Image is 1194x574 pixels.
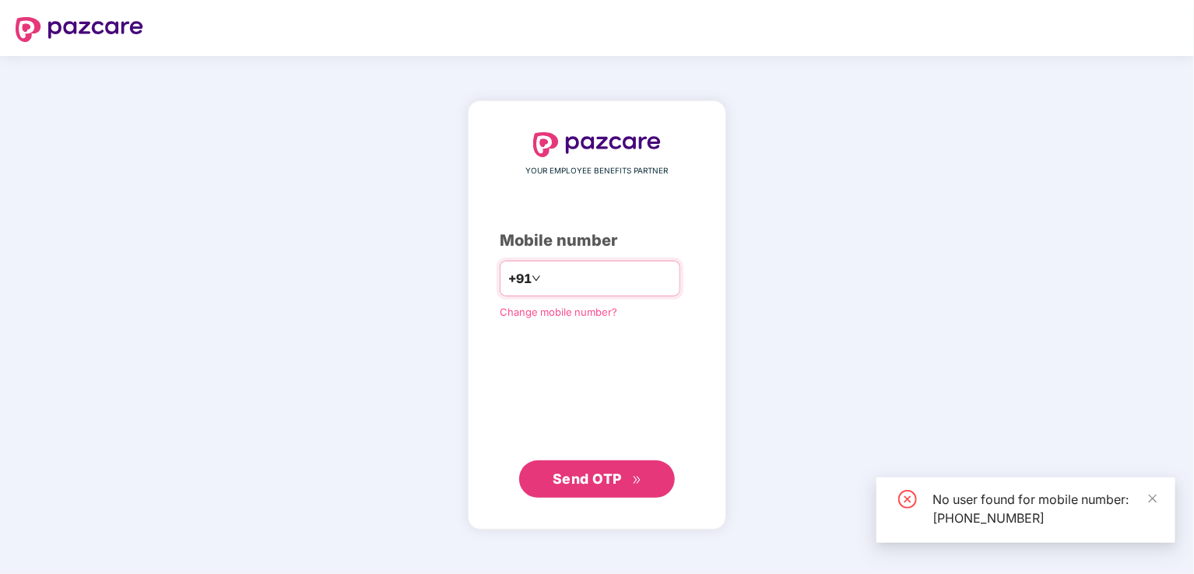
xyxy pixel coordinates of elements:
[932,490,1157,527] div: No user found for mobile number: [PHONE_NUMBER]
[508,269,532,289] span: +91
[500,229,694,253] div: Mobile number
[519,460,675,498] button: Send OTPdouble-right
[532,274,541,283] span: down
[526,165,669,177] span: YOUR EMPLOYEE BENEFITS PARTNER
[1147,493,1158,504] span: close
[533,132,661,157] img: logo
[16,17,143,42] img: logo
[553,471,622,487] span: Send OTP
[632,475,642,485] span: double-right
[500,306,617,318] a: Change mobile number?
[898,490,917,509] span: close-circle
